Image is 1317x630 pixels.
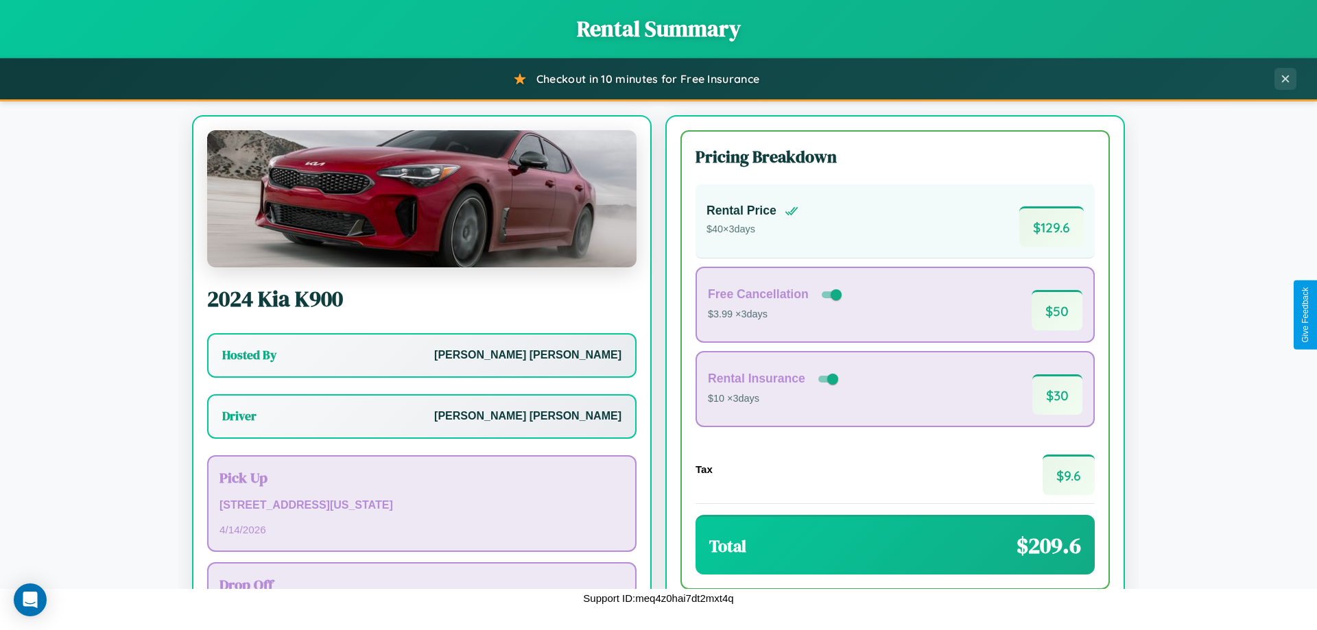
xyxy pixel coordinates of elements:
h4: Rental Price [707,204,776,218]
img: Kia K900 [207,130,637,267]
p: Support ID: meq4z0hai7dt2mxt4q [583,589,733,607]
p: 4 / 14 / 2026 [219,520,624,539]
span: Checkout in 10 minutes for Free Insurance [536,72,759,86]
span: $ 30 [1032,374,1082,415]
h1: Rental Summary [14,14,1303,44]
h4: Tax [696,463,713,475]
h4: Rental Insurance [708,372,805,386]
p: $10 × 3 days [708,390,841,408]
span: $ 129.6 [1019,206,1084,247]
h3: Pick Up [219,468,624,487]
p: $3.99 × 3 days [708,306,844,324]
p: [STREET_ADDRESS][US_STATE] [219,496,624,516]
h3: Pricing Breakdown [696,145,1095,168]
p: $ 40 × 3 days [707,221,798,239]
h3: Drop Off [219,574,624,594]
div: Open Intercom Messenger [14,583,47,616]
h3: Driver [222,408,257,424]
p: [PERSON_NAME] [PERSON_NAME] [434,346,621,365]
h4: Free Cancellation [708,287,809,302]
h2: 2024 Kia K900 [207,284,637,314]
div: Give Feedback [1301,287,1310,343]
span: $ 209.6 [1017,531,1081,561]
h3: Hosted By [222,347,276,363]
h3: Total [709,535,746,557]
p: [PERSON_NAME] [PERSON_NAME] [434,407,621,426]
span: $ 9.6 [1043,455,1095,495]
span: $ 50 [1032,290,1082,330]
